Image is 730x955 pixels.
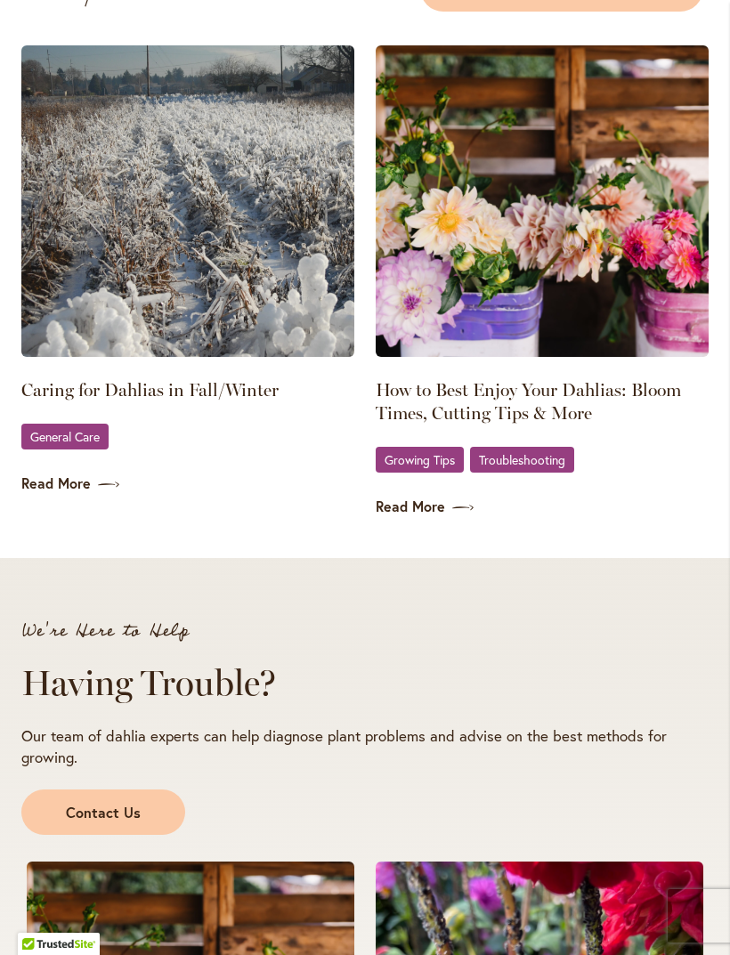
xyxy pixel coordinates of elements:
[21,789,185,836] a: Contact Us
[21,378,354,401] a: Caring for Dahlias in Fall/Winter
[479,454,565,465] span: Troubleshooting
[21,45,354,357] img: SID Dahlia fields encased in ice in the winter
[376,446,709,475] div: ,
[376,378,709,425] a: How to Best Enjoy Your Dahlias: Bloom Times, Cutting Tips & More
[21,661,709,704] h2: Having Trouble?
[376,497,709,517] a: Read More
[21,622,709,640] p: We're Here to Help
[21,473,354,494] a: Read More
[470,447,574,473] a: Troubleshooting
[66,803,141,823] span: Contact Us
[385,454,455,465] span: Growing Tips
[376,447,464,473] a: Growing Tips
[30,431,100,442] span: General Care
[21,725,673,768] p: Our team of dahlia experts can help diagnose plant problems and advise on the best methods for gr...
[376,45,709,357] img: SID - DAHLIAS - BUCKETS
[21,424,109,449] a: General Care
